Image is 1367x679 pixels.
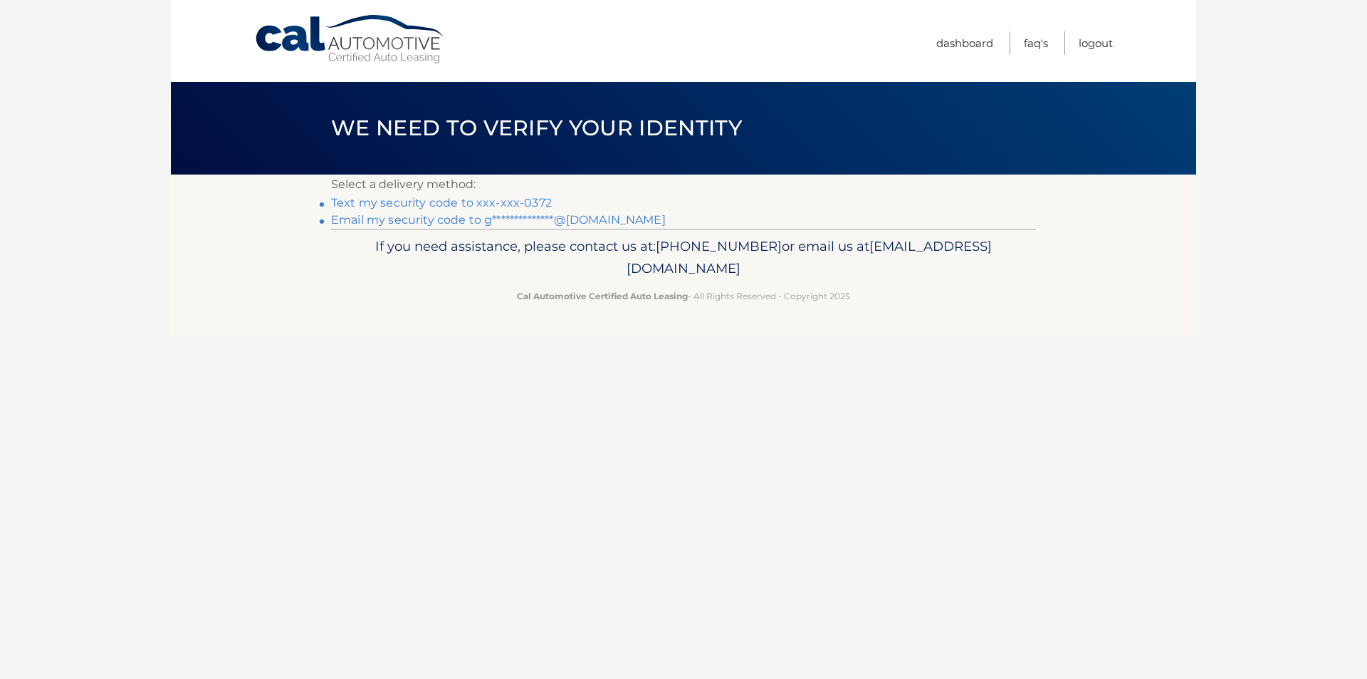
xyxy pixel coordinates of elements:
[517,291,688,301] strong: Cal Automotive Certified Auto Leasing
[656,238,782,254] span: [PHONE_NUMBER]
[936,31,993,55] a: Dashboard
[331,115,742,141] span: We need to verify your identity
[331,196,552,209] a: Text my security code to xxx-xxx-0372
[254,14,446,65] a: Cal Automotive
[340,289,1027,304] p: - All Rights Reserved - Copyright 2025
[1024,31,1048,55] a: FAQ's
[340,235,1027,281] p: If you need assistance, please contact us at: or email us at
[1079,31,1113,55] a: Logout
[331,175,1036,195] p: Select a delivery method:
